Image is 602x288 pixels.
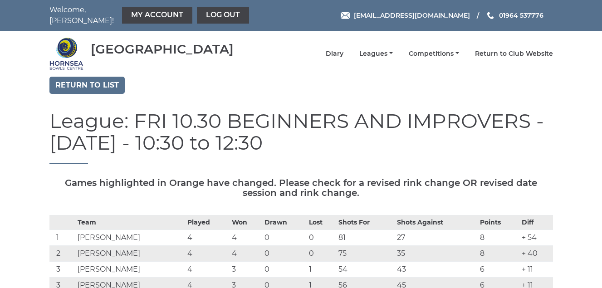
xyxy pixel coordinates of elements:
[230,245,262,261] td: 4
[91,42,234,56] div: [GEOGRAPHIC_DATA]
[49,178,553,198] h5: Games highlighted in Orange have changed. Please check for a revised rink change OR revised date ...
[336,215,395,229] th: Shots For
[395,245,478,261] td: 35
[185,261,230,277] td: 4
[49,110,553,164] h1: League: FRI 10.30 BEGINNERS AND IMPROVERS - [DATE] - 10:30 to 12:30
[122,7,192,24] a: My Account
[478,229,519,245] td: 8
[307,261,336,277] td: 1
[230,229,262,245] td: 4
[519,229,553,245] td: + 54
[49,261,75,277] td: 3
[336,229,395,245] td: 81
[197,7,249,24] a: Log out
[75,261,185,277] td: [PERSON_NAME]
[262,229,307,245] td: 0
[486,10,543,20] a: Phone us 01964 537776
[499,11,543,20] span: 01964 537776
[395,215,478,229] th: Shots Against
[230,215,262,229] th: Won
[75,245,185,261] td: [PERSON_NAME]
[475,49,553,58] a: Return to Club Website
[395,229,478,245] td: 27
[262,215,307,229] th: Drawn
[49,5,251,26] nav: Welcome, [PERSON_NAME]!
[519,215,553,229] th: Diff
[395,261,478,277] td: 43
[341,12,350,19] img: Email
[230,261,262,277] td: 3
[519,245,553,261] td: + 40
[262,245,307,261] td: 0
[49,77,125,94] a: Return to list
[478,215,519,229] th: Points
[487,12,494,19] img: Phone us
[185,245,230,261] td: 4
[49,37,83,71] img: Hornsea Bowls Centre
[307,229,336,245] td: 0
[478,261,519,277] td: 6
[49,229,75,245] td: 1
[326,49,343,58] a: Diary
[341,10,470,20] a: Email [EMAIL_ADDRESS][DOMAIN_NAME]
[478,245,519,261] td: 8
[185,229,230,245] td: 4
[307,245,336,261] td: 0
[75,229,185,245] td: [PERSON_NAME]
[262,261,307,277] td: 0
[519,261,553,277] td: + 11
[336,261,395,277] td: 54
[49,245,75,261] td: 2
[336,245,395,261] td: 75
[75,215,185,229] th: Team
[359,49,393,58] a: Leagues
[409,49,459,58] a: Competitions
[185,215,230,229] th: Played
[307,215,336,229] th: Lost
[354,11,470,20] span: [EMAIL_ADDRESS][DOMAIN_NAME]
